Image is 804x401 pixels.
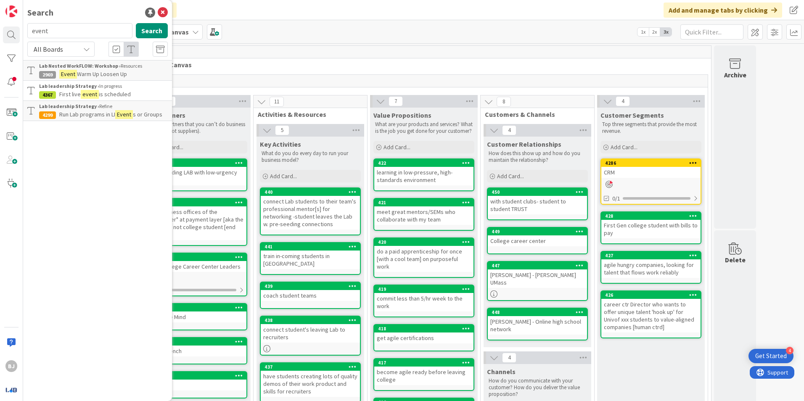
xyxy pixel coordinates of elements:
[261,317,360,324] div: 438
[374,332,473,343] div: get agile certifications
[261,188,360,230] div: 440connect Lab students to their team's professional mentor[s] for networking -student leaves the...
[601,212,701,238] div: 428First Gen college student with bills to pay
[261,282,360,301] div: 439coach student teams
[488,188,587,196] div: 450
[147,159,246,167] div: 414
[260,187,361,235] a: 440connect Lab students to their team's professional mentor[s] for networking -student leaves the...
[374,285,473,311] div: 419commit less than 5/hr week to the work
[147,199,246,206] div: 413
[147,253,246,272] div: 415Univ/College Career Center Leaders
[612,194,620,203] span: 0/1
[23,81,172,100] a: Lab leadership Strategy ›In progress4367First liveeventis scheduled
[275,125,289,135] span: 5
[373,198,474,231] a: 421meet great mentors/SEMs who collaborate with my team
[146,198,247,246] a: 413the business offices of the "customer" at payment layer [aka the College ] not college student...
[600,290,701,338] a: 426career ctr Director who wants to offer unique talent 'hook up' for Univof xxx students to valu...
[755,352,787,360] div: Get Started
[264,244,360,250] div: 441
[147,346,246,356] div: Stone Bench
[147,338,246,346] div: 412
[59,90,81,98] span: First live
[261,363,360,397] div: 437have students creating lots of quality demos of their work product and skills for recruiters
[373,324,474,351] a: 418get agile certifications
[602,121,700,135] p: Top three segments that provide the most revenue.
[374,167,473,185] div: learning in low-pressure, high-standards environment
[99,90,131,98] span: is scheduled
[151,339,246,345] div: 412
[260,316,361,356] a: 438connect student's leaving Lab to recruiters
[600,251,701,284] a: 427agile hungry companies, looking for talent that flows work reliably
[383,143,410,151] span: Add Card...
[261,324,360,343] div: connect student's leaving Lab to recruiters
[23,100,172,121] a: Lab leadership Strategy ›Refine4299Run Lab programs in LIEvents or Groups
[600,111,664,119] span: Customer Segments
[151,373,246,379] div: 409
[605,253,701,259] div: 427
[502,353,516,363] span: 4
[601,159,701,178] div: 4286CRM
[487,140,561,148] span: Customer Relationships
[27,23,132,38] input: Search for title...
[374,199,473,225] div: 421meet great mentors/SEMs who collaborate with my team
[151,200,246,206] div: 413
[664,3,782,18] div: Add and manage tabs by clicking
[601,252,701,259] div: 427
[5,384,17,396] img: avatar
[261,188,360,196] div: 440
[492,263,587,269] div: 447
[141,61,701,69] span: Business Canvas
[487,367,516,376] span: Channels
[605,160,701,166] div: 4286
[147,167,246,185] div: orgs feeding LAB with low-urgency work
[601,220,701,238] div: First Gen college student with bills to pay
[637,28,649,36] span: 1x
[487,227,588,254] a: 449College career center
[601,252,701,278] div: 427agile hungry companies, looking for talent that flows work reliably
[262,150,359,164] p: What do you do every day to run your business model?
[147,372,246,390] div: 409NMC
[146,253,247,296] a: 415Univ/College Career Center Leaders0/2
[601,259,701,278] div: agile hungry companies, looking for talent that flows work reliably
[488,196,587,214] div: with student clubs- student to student TRUST
[39,111,56,119] div: 4299
[261,317,360,343] div: 438connect student's leaving Lab to recruiters
[373,237,474,278] a: 420do a paid apprenticeship for once [with a cool team] on purposeful work
[115,110,133,119] mark: Event
[270,172,297,180] span: Add Card...
[39,103,99,109] b: Lab leadership Strategy ›
[147,253,246,261] div: 415
[373,285,474,317] a: 419commit less than 5/hr week to the work
[601,299,701,332] div: career ctr Director who wants to offer unique talent 'hook up' for Univof xxx students to value-a...
[725,255,746,265] div: Delete
[492,189,587,195] div: 450
[600,158,701,205] a: 4286CRM0/1
[147,261,246,272] div: Univ/College Career Center Leaders
[147,372,246,380] div: 409
[146,158,247,191] a: 414orgs feeding LAB with low-urgency work
[147,304,246,322] div: 411The Agile Mind
[786,347,793,354] div: 4
[146,371,247,398] a: 409NMC
[34,45,63,53] span: All Boards
[601,167,701,178] div: CRM
[81,90,99,99] mark: event
[374,206,473,225] div: meet great mentors/SEMs who collaborate with my team
[146,303,247,330] a: 411The Agile Mind
[378,239,473,245] div: 420
[374,238,473,272] div: 420do a paid apprenticeship for once [with a cool team] on purposeful work
[374,325,473,343] div: 418get agile certifications
[27,6,53,19] div: Search
[374,359,473,367] div: 417
[147,304,246,311] div: 411
[151,305,246,311] div: 411
[147,199,246,240] div: 413the business offices of the "customer" at payment layer [aka the College ] not college student...
[261,363,360,371] div: 437
[489,150,586,164] p: How does this show up and how do you maintain the relationship?
[488,228,587,235] div: 449
[492,229,587,235] div: 449
[378,160,473,166] div: 422
[39,71,56,79] div: 2969
[261,243,360,251] div: 441
[147,380,246,390] div: NMC
[261,243,360,269] div: 441train in-coming students in [GEOGRAPHIC_DATA]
